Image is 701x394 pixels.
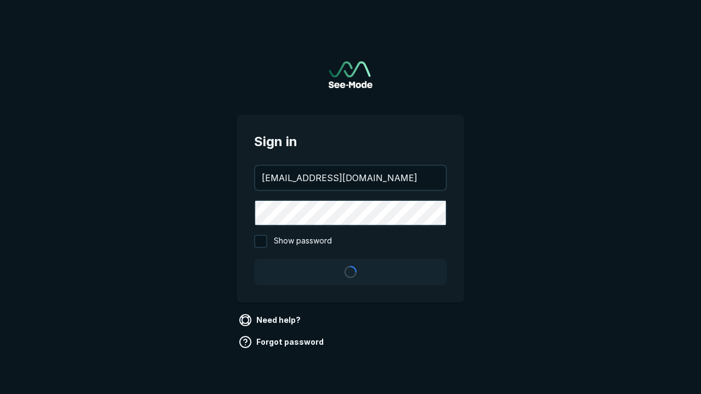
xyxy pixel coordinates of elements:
img: See-Mode Logo [329,61,372,88]
span: Sign in [254,132,447,152]
span: Show password [274,235,332,248]
input: your@email.com [255,166,446,190]
a: Go to sign in [329,61,372,88]
a: Forgot password [237,333,328,351]
a: Need help? [237,311,305,329]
